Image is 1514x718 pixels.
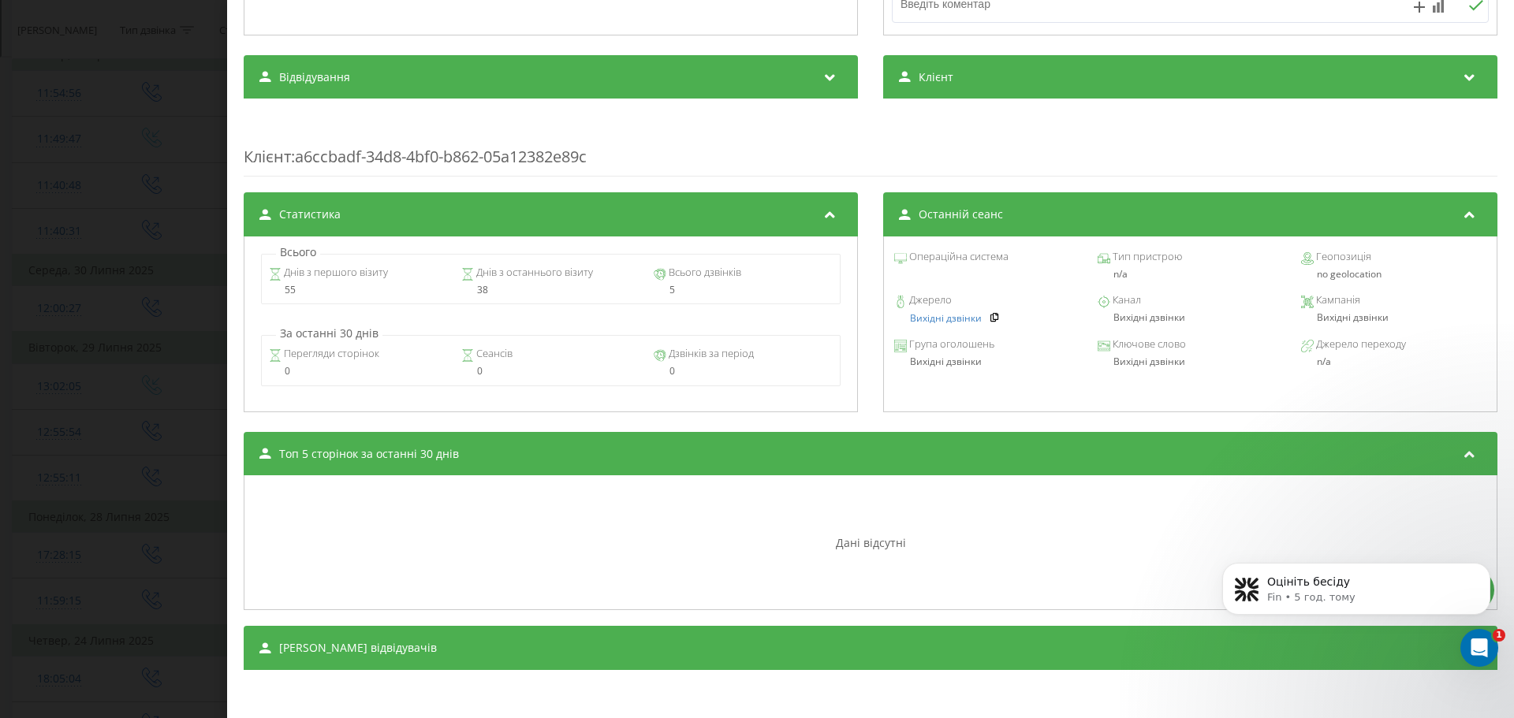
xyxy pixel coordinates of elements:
[1317,356,1486,367] div: n/a
[244,114,1497,177] div: : a6ccbadf-34d8-4bf0-b862-05a12382e89c
[282,346,379,362] span: Перегляди сторінок
[1098,356,1283,367] div: Вихідні дзвінки
[907,292,952,308] span: Джерело
[1314,292,1360,308] span: Кампанія
[666,346,754,362] span: Дзвінків за період
[244,146,291,167] span: Клієнт
[1098,269,1283,280] div: n/a
[279,69,350,85] span: Відвідування
[654,366,833,377] div: 0
[279,640,437,656] span: [PERSON_NAME] відвідувачів
[1301,269,1486,280] div: no geolocation
[907,249,1009,265] span: Операційна система
[910,313,982,324] a: Вихідні дзвінки
[1314,337,1406,352] span: Джерело переходу
[279,446,459,462] span: Топ 5 сторінок за останні 30 днів
[474,346,513,362] span: Сеансів
[654,285,833,296] div: 5
[282,265,388,281] span: Днів з першого візиту
[276,244,320,260] p: Всього
[1110,249,1182,265] span: Тип пристрою
[1110,292,1141,308] span: Канал
[1301,312,1486,323] div: Вихідні дзвінки
[1314,249,1371,265] span: Геопозиція
[1460,629,1498,667] iframe: Intercom live chat
[276,326,382,341] p: За останні 30 днів
[474,265,593,281] span: Днів з останнього візиту
[919,206,1003,222] span: Останній сеанс
[1110,337,1186,352] span: Ключове слово
[666,265,741,281] span: Всього дзвінків
[1199,530,1514,675] iframe: Intercom notifications повідомлення
[252,483,1489,601] div: Дані відсутні
[919,69,953,85] span: Клієнт
[461,285,640,296] div: 38
[894,356,1080,367] div: Вихідні дзвінки
[1493,629,1505,642] span: 1
[269,366,448,377] div: 0
[279,206,341,222] span: Статистика
[461,366,640,377] div: 0
[907,337,994,352] span: Група оголошень
[269,285,448,296] div: 55
[1098,312,1283,323] div: Вихідні дзвінки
